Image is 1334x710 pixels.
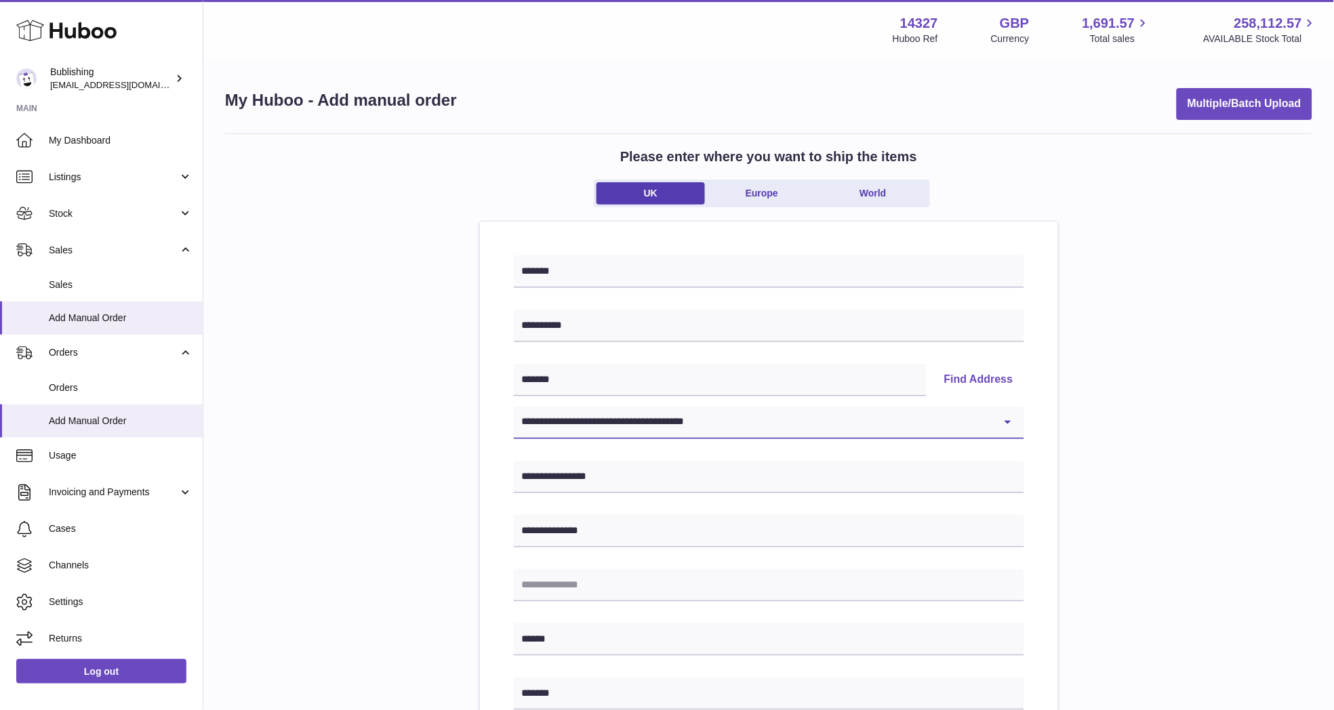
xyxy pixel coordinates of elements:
[1203,33,1318,45] span: AVAILABLE Stock Total
[1203,14,1318,45] a: 258,112.57 AVAILABLE Stock Total
[1090,33,1150,45] span: Total sales
[893,33,938,45] div: Huboo Ref
[933,364,1024,396] button: Find Address
[225,89,457,111] h1: My Huboo - Add manual order
[1000,14,1029,33] strong: GBP
[49,134,193,147] span: My Dashboard
[50,79,199,90] span: [EMAIL_ADDRESS][DOMAIN_NAME]
[1177,88,1312,120] button: Multiple/Batch Upload
[620,148,917,166] h2: Please enter where you want to ship the items
[49,244,178,257] span: Sales
[597,182,705,205] a: UK
[49,171,178,184] span: Listings
[49,278,193,291] span: Sales
[819,182,927,205] a: World
[16,68,37,89] img: maricar@bublishing.com
[49,381,193,394] span: Orders
[50,66,172,91] div: Bublishing
[49,522,193,535] span: Cases
[991,33,1030,45] div: Currency
[1083,14,1135,33] span: 1,691.57
[1083,14,1151,45] a: 1,691.57 Total sales
[900,14,938,33] strong: 14327
[16,659,186,684] a: Log out
[49,346,178,359] span: Orders
[49,312,193,325] span: Add Manual Order
[49,596,193,608] span: Settings
[708,182,816,205] a: Europe
[49,559,193,572] span: Channels
[49,415,193,427] span: Add Manual Order
[49,207,178,220] span: Stock
[49,486,178,499] span: Invoicing and Payments
[1234,14,1302,33] span: 258,112.57
[49,632,193,645] span: Returns
[49,449,193,462] span: Usage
